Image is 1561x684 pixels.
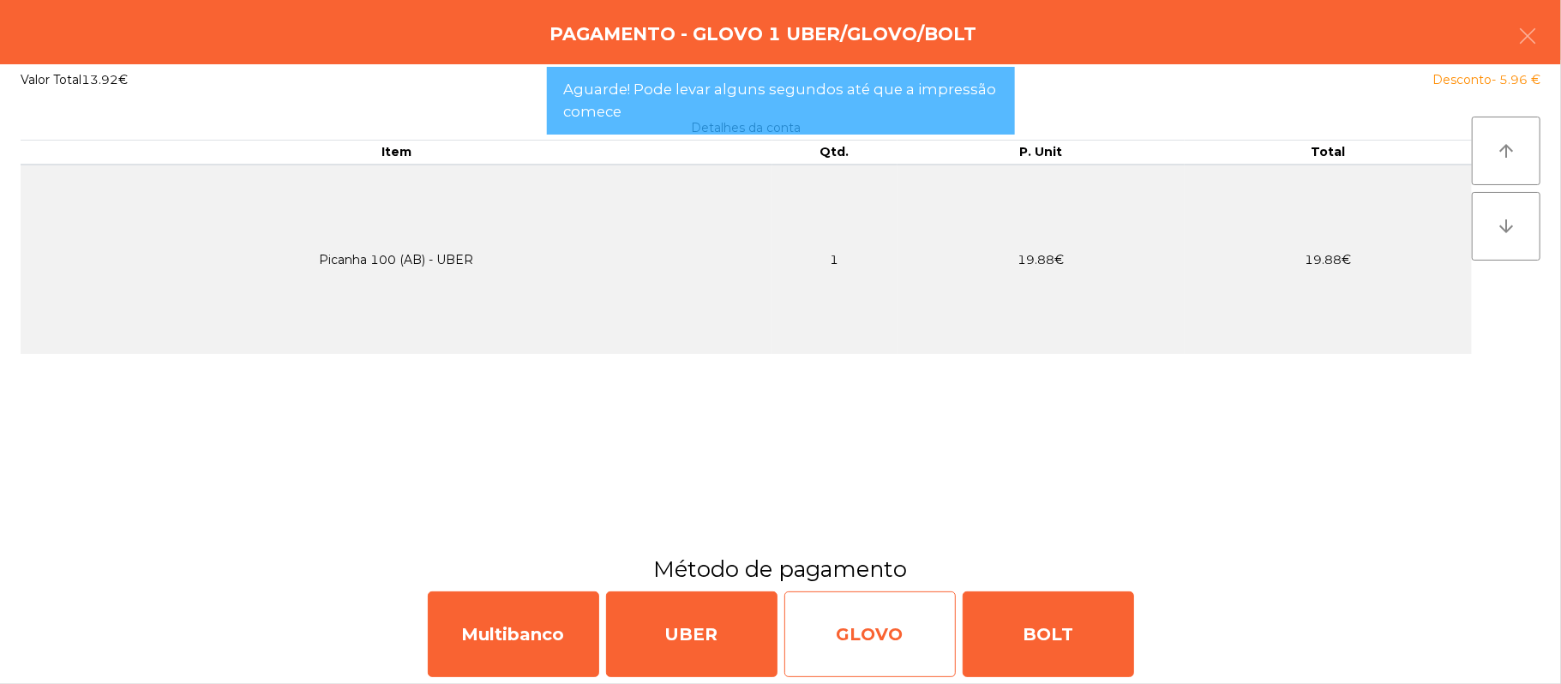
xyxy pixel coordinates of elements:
[772,141,898,165] th: Qtd.
[1496,216,1516,237] i: arrow_downward
[1496,141,1516,161] i: arrow_upward
[772,165,898,354] td: 1
[1185,141,1472,165] th: Total
[963,591,1134,677] div: BOLT
[1492,72,1540,87] span: - 5.96 €
[784,591,956,677] div: GLOVO
[21,165,772,354] td: Picanha 100 (AB) - UBER
[21,72,81,87] span: Valor Total
[13,554,1548,585] h3: Método de pagamento
[1472,117,1540,185] button: arrow_upward
[563,79,997,122] span: Aguarde! Pode levar alguns segundos até que a impressão comece
[1185,165,1472,354] td: 19.88€
[81,72,128,87] span: 13.92€
[21,141,772,165] th: Item
[1472,192,1540,261] button: arrow_downward
[606,591,777,677] div: UBER
[428,591,599,677] div: Multibanco
[1432,71,1540,89] div: Desconto
[898,141,1185,165] th: P. Unit
[898,165,1185,354] td: 19.88€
